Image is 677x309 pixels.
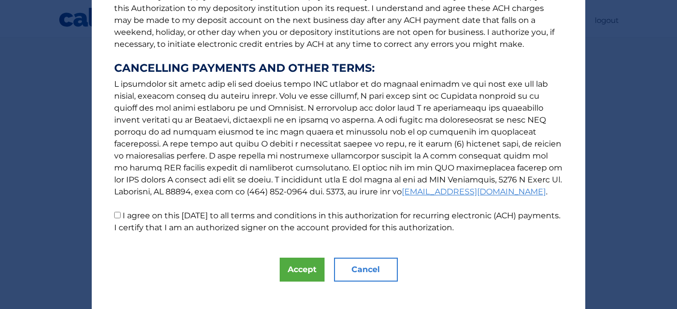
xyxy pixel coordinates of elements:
strong: CANCELLING PAYMENTS AND OTHER TERMS: [114,62,563,74]
button: Accept [280,258,325,282]
button: Cancel [334,258,398,282]
label: I agree on this [DATE] to all terms and conditions in this authorization for recurring electronic... [114,211,560,232]
a: [EMAIL_ADDRESS][DOMAIN_NAME] [402,187,546,196]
